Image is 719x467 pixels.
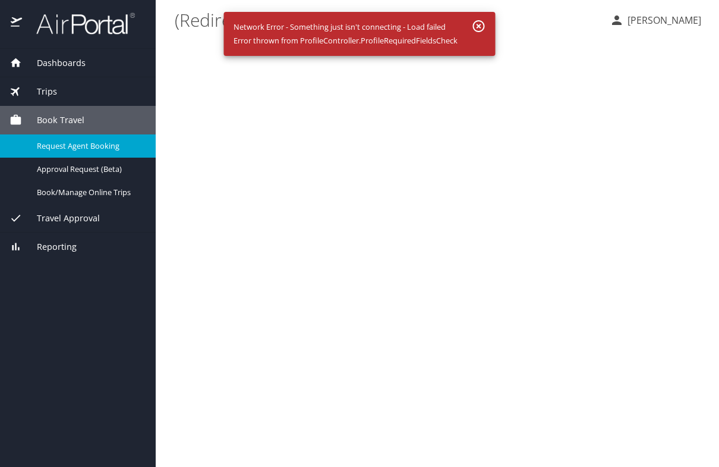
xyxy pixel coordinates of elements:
[624,13,701,27] p: [PERSON_NAME]
[22,57,86,70] span: Dashboards
[37,187,141,198] span: Book/Manage Online Trips
[37,140,141,152] span: Request Agent Booking
[22,212,100,225] span: Travel Approval
[11,12,23,35] img: icon-airportal.png
[22,85,57,98] span: Trips
[175,1,600,38] h1: (Redirecting)
[22,114,84,127] span: Book Travel
[22,240,77,253] span: Reporting
[234,15,458,52] div: Network Error - Something just isn't connecting - Load failed Error thrown from ProfileController...
[23,12,135,35] img: airportal-logo.png
[605,10,706,31] button: [PERSON_NAME]
[37,164,141,175] span: Approval Request (Beta)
